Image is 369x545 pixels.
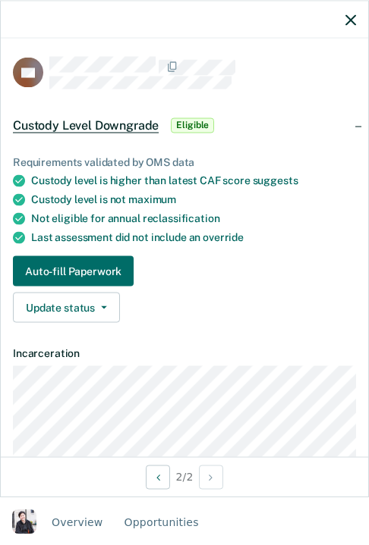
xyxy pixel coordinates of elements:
[31,174,356,187] div: Custody level is higher than latest CAF score
[13,347,356,360] dt: Incarceration
[13,155,356,168] div: Requirements validated by OMS data
[13,256,356,287] a: Navigate to form link
[13,117,159,133] span: Custody Level Downgrade
[12,497,357,545] nav: Main Navigation
[31,212,356,225] div: Not eligible for annual
[143,212,220,224] span: reclassification
[199,465,223,489] button: Next Opportunity
[1,456,368,496] div: 2 / 2
[146,465,170,489] button: Previous Opportunity
[171,117,214,133] span: Eligible
[1,101,368,149] div: Custody Level DowngradeEligible
[253,174,298,186] span: suggests
[31,193,356,206] div: Custody level is not
[13,256,134,287] button: Auto-fill Paperwork
[128,193,176,205] span: maximum
[13,293,120,323] button: Update status
[203,231,244,243] span: override
[31,231,356,244] div: Last assessment did not include an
